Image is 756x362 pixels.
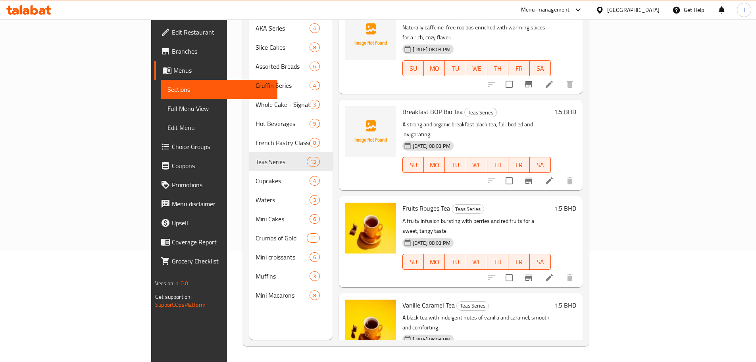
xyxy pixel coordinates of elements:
span: MO [427,159,442,171]
div: items [310,62,319,71]
span: Fruits Rouges Tea [402,202,450,214]
div: items [310,195,319,205]
button: TU [445,60,466,76]
a: Support.OpsPlatform [155,300,206,310]
div: items [310,290,319,300]
a: Menus [154,61,277,80]
span: 1.0.0 [176,278,188,288]
a: Branches [154,42,277,61]
span: Promotions [172,180,271,190]
button: Branch-specific-item [519,171,538,190]
span: Select to update [501,172,517,189]
button: delete [560,75,579,94]
span: 4 [310,177,319,185]
span: WE [469,63,484,74]
span: SU [406,256,421,268]
span: Coupons [172,161,271,170]
div: items [310,23,319,33]
span: [DATE] 08:03 PM [410,336,454,343]
span: TU [448,63,463,74]
span: 3 [310,101,319,108]
button: SU [402,254,424,270]
button: TH [487,254,508,270]
nav: Menu sections [249,15,333,308]
span: TH [491,63,505,74]
div: French Pastry Classics8 [249,133,333,152]
div: [GEOGRAPHIC_DATA] [607,6,660,14]
div: Hot Beverages9 [249,114,333,133]
span: Teas Series [457,301,489,310]
span: Menus [173,66,271,75]
p: A black tea with indulgent notes of vanilla and caramel, smooth and comforting. [402,313,551,333]
img: Spiced Rooibos Tea [345,9,396,60]
span: Teas Series [452,205,484,214]
span: Slice Cakes [256,43,310,52]
button: TH [487,60,508,76]
div: items [310,271,319,281]
span: 3 [310,196,319,204]
div: items [310,214,319,224]
p: A strong and organic breakfast black tea, full-bodied and invigorating. [402,120,551,139]
div: Mini Cakes6 [249,209,333,228]
span: Muffins [256,271,310,281]
span: Cruffin Series [256,81,310,90]
span: SU [406,159,421,171]
a: Full Menu View [161,99,277,118]
button: WE [466,60,487,76]
span: 6 [310,254,319,261]
div: items [310,100,319,109]
span: Whole Cake - Signature Round [256,100,310,109]
span: 8 [310,139,319,147]
div: Teas Series13 [249,152,333,171]
button: Branch-specific-item [519,75,538,94]
p: A fruity infusion bursting with berries and red fruits for a sweet, tangy taste. [402,216,551,236]
a: Edit menu item [544,79,554,89]
span: Vanille Caramel Tea [402,299,455,311]
div: Cupcakes4 [249,171,333,190]
div: items [310,252,319,262]
span: SA [533,159,548,171]
span: Crumbs of Gold [256,233,307,243]
button: FR [508,157,529,173]
span: Sections [167,85,271,94]
span: 8 [310,44,319,51]
span: TU [448,256,463,268]
span: TU [448,159,463,171]
span: Mini Macarons [256,290,310,300]
button: MO [424,60,445,76]
a: Upsell [154,213,277,232]
span: SA [533,256,548,268]
span: Select to update [501,76,517,93]
div: Slice Cakes8 [249,38,333,57]
div: Teas Series [452,204,484,214]
span: Version: [155,278,175,288]
span: 11 [307,234,319,242]
span: Teas Series [256,157,307,166]
a: Coverage Report [154,232,277,252]
span: MO [427,256,442,268]
span: French Pastry Classics [256,138,310,147]
div: Mini Macarons8 [249,286,333,305]
span: Hot Beverages [256,119,310,128]
div: Muffins3 [249,267,333,286]
span: WE [469,159,484,171]
button: SU [402,60,424,76]
button: delete [560,171,579,190]
button: SU [402,157,424,173]
button: WE [466,254,487,270]
span: Full Menu View [167,104,271,113]
span: 8 [310,292,319,299]
span: Grocery Checklist [172,256,271,266]
button: WE [466,157,487,173]
span: AKA Series [256,23,310,33]
button: SA [530,157,551,173]
a: Promotions [154,175,277,194]
a: Choice Groups [154,137,277,156]
span: 4 [310,82,319,89]
span: Branches [172,46,271,56]
span: [DATE] 08:03 PM [410,239,454,247]
span: Edit Menu [167,123,271,132]
button: delete [560,268,579,287]
h6: 1.5 BHD [554,203,576,214]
